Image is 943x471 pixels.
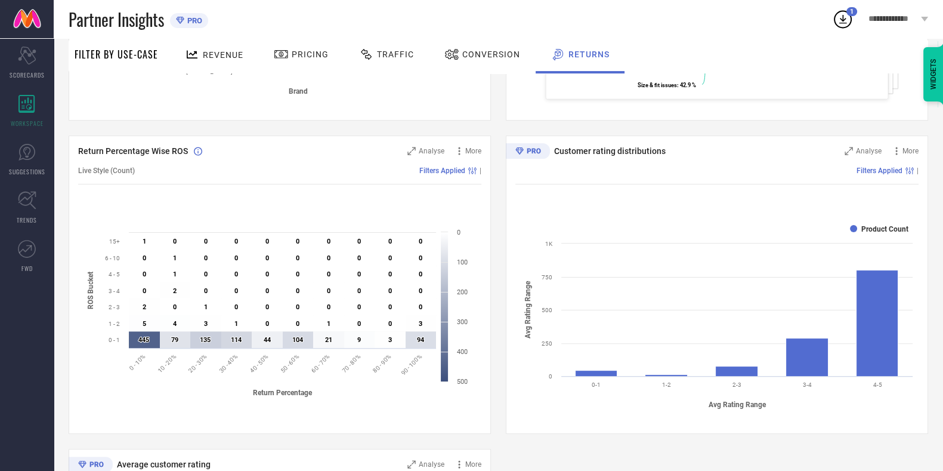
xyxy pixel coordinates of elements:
tspan: Return Percentage [253,388,313,396]
span: SCORECARDS [10,70,45,79]
text: 2 [173,287,177,295]
text: 0 [296,238,299,245]
span: Traffic [377,50,414,59]
span: SUGGESTIONS [9,167,45,176]
svg: Zoom [845,147,853,155]
text: 2-3 [732,381,741,388]
text: 0 [234,287,238,295]
span: | [917,167,919,175]
div: Open download list [832,8,854,30]
text: 30 - 40% [218,353,239,374]
text: 3 - 4 [109,288,120,294]
text: 0 [296,270,299,278]
text: 114 [231,336,242,344]
text: 0 [296,287,299,295]
text: 3-4 [803,381,812,388]
text: 0 [327,303,330,311]
text: 4-5 [873,381,882,388]
text: 0 [419,303,422,311]
text: 1K [545,241,553,247]
text: 1 [327,320,330,328]
span: Pricing [292,50,329,59]
text: 0 [388,254,392,262]
text: 0 [204,287,208,295]
text: 0 [388,320,392,328]
text: 3 [204,320,208,328]
text: 0 [419,287,422,295]
text: 2 [143,303,146,311]
text: 135 [200,336,211,344]
span: Filter By Use-Case [75,47,158,61]
text: 0 [234,303,238,311]
text: 445 [138,336,149,344]
text: 0 [419,238,422,245]
text: 21 [325,336,332,344]
text: 0 [143,287,146,295]
text: Product Count [861,225,908,233]
text: 0 [143,270,146,278]
span: Filters Applied [857,167,902,175]
text: 0 [357,287,361,295]
text: 40 - 50% [249,353,270,374]
text: 50 - 60% [279,353,300,374]
text: 0 [204,254,208,262]
tspan: Size & fit issues [638,82,677,88]
text: 1-2 [662,381,671,388]
span: TRENDS [17,216,37,224]
text: 0 [419,254,422,262]
text: 0 [357,238,361,245]
text: 0 [357,303,361,311]
span: Live Style (Count) [78,167,135,175]
text: 70 - 80% [341,353,361,374]
text: 0 [357,254,361,262]
span: FWD [21,264,33,273]
span: Conversion [462,50,520,59]
text: 0 [388,238,392,245]
text: 0 [388,270,392,278]
text: 0 - 1 [109,337,120,343]
text: 10 - 20% [156,353,177,374]
svg: Zoom [407,460,416,469]
text: 80 - 90% [372,353,392,374]
text: 400 [457,348,468,356]
text: 9 [357,336,361,344]
text: 250 [542,340,552,347]
text: 0 [296,303,299,311]
text: 94 [417,336,425,344]
tspan: Avg Rating Range [709,400,766,408]
text: 60 - 70% [310,353,331,374]
text: 4 [173,320,177,328]
text: 0 [265,270,269,278]
text: 79 [171,336,178,344]
text: 1 [173,270,177,278]
text: 0 [204,238,208,245]
text: 500 [542,307,552,313]
tspan: Brand [289,87,308,95]
text: 500 [457,378,468,386]
span: Partner Insights [69,7,164,32]
span: Analyse [419,147,444,155]
text: 90 - 100% [400,353,423,376]
span: | [480,167,481,175]
text: 3 [388,336,392,344]
text: 0 [234,270,238,278]
text: 0 [265,287,269,295]
span: PRO [184,16,202,25]
text: 0 [327,270,330,278]
text: 0 [357,320,361,328]
text: 0 [296,320,299,328]
text: 0 [143,254,146,262]
text: 0 [549,373,552,380]
text: 1 [173,254,177,262]
text: 20 - 30% [187,353,208,374]
text: 0 [388,287,392,295]
text: 5 [143,320,146,328]
text: 0 [265,254,269,262]
span: WORKSPACE [11,119,44,128]
text: 1 - 2 [109,321,120,327]
text: 44 [264,336,271,344]
text: 2 - 3 [109,304,120,310]
span: More [465,460,481,469]
text: 0 [296,254,299,262]
text: 0 [265,303,269,311]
